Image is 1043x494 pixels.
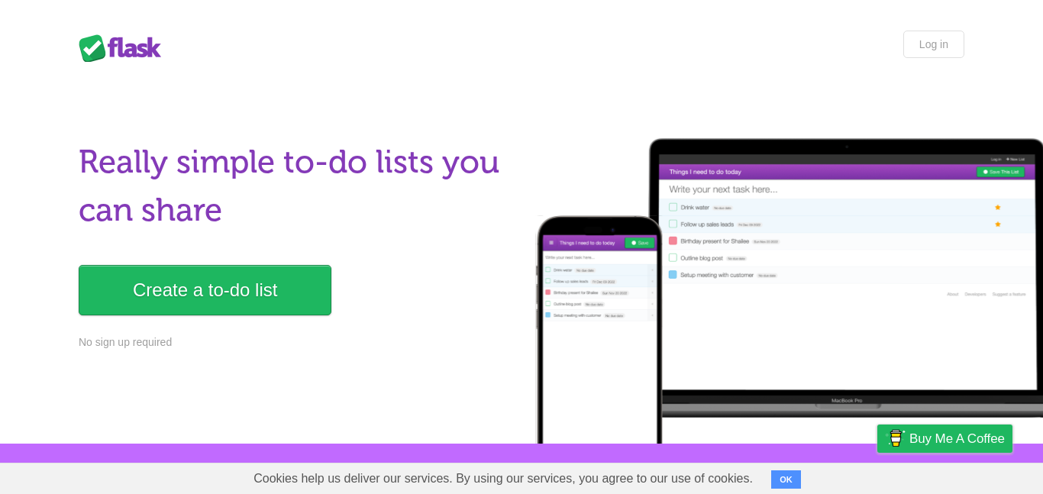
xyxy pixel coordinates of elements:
img: Buy me a coffee [885,425,906,451]
h1: Really simple to-do lists you can share [79,138,512,234]
span: Cookies help us deliver our services. By using our services, you agree to our use of cookies. [238,463,768,494]
a: Create a to-do list [79,265,331,315]
p: No sign up required [79,334,512,350]
span: Buy me a coffee [909,425,1005,452]
a: Buy me a coffee [877,425,1012,453]
div: Flask Lists [79,34,170,62]
a: Log in [903,31,964,58]
button: OK [771,470,801,489]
